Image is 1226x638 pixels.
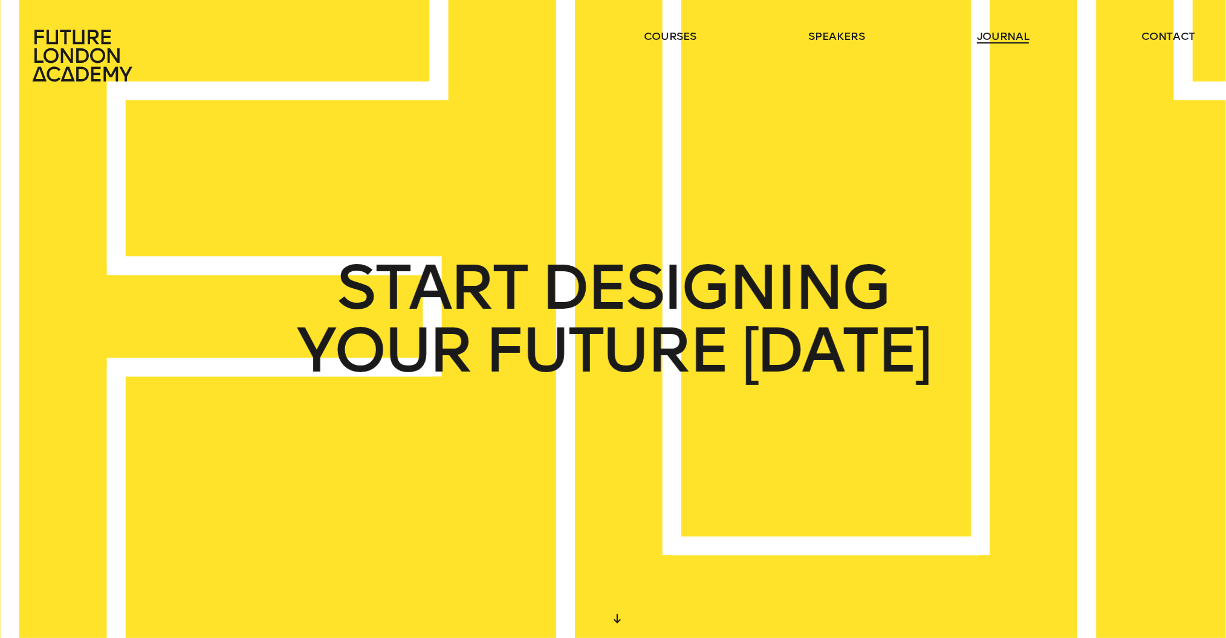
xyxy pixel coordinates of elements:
span: FUTURE [485,319,728,382]
span: START [337,256,527,319]
span: [DATE] [742,319,930,382]
a: courses [644,29,697,43]
a: contact [1141,29,1196,43]
span: YOUR [296,319,471,382]
a: speakers [809,29,865,43]
a: journal [977,29,1030,43]
span: DESIGNING [541,256,889,319]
